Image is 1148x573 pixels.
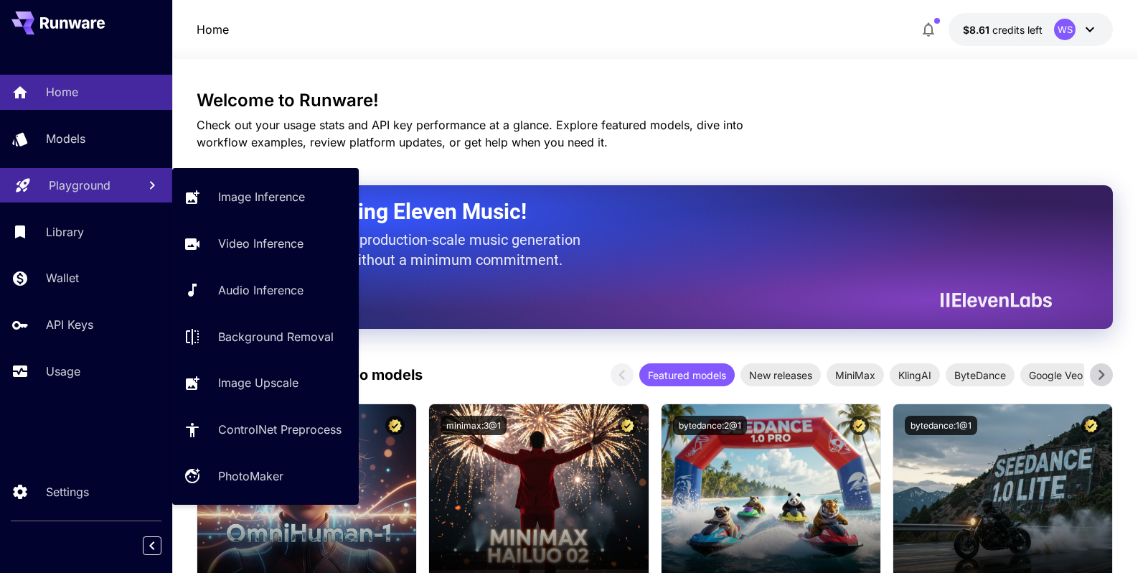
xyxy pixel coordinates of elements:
[618,416,637,435] button: Certified Model – Vetted for best performance and includes a commercial license.
[46,363,80,380] p: Usage
[218,281,304,299] p: Audio Inference
[385,416,405,435] button: Certified Model – Vetted for best performance and includes a commercial license.
[218,188,305,205] p: Image Inference
[946,368,1015,383] span: ByteDance
[172,319,359,354] a: Background Removal
[963,24,992,36] span: $8.61
[850,416,869,435] button: Certified Model – Vetted for best performance and includes a commercial license.
[218,328,334,345] p: Background Removal
[992,24,1043,36] span: credits left
[172,226,359,261] a: Video Inference
[46,316,93,333] p: API Keys
[905,416,977,435] button: bytedance:1@1
[46,483,89,500] p: Settings
[1081,416,1101,435] button: Certified Model – Vetted for best performance and includes a commercial license.
[172,459,359,494] a: PhotoMaker
[172,180,359,215] a: Image Inference
[441,416,507,435] button: minimax:3@1
[46,269,79,286] p: Wallet
[46,83,78,101] p: Home
[197,118,743,149] span: Check out your usage stats and API key performance at a glance. Explore featured models, dive int...
[218,235,304,252] p: Video Inference
[46,130,85,147] p: Models
[172,273,359,308] a: Audio Inference
[197,21,229,38] p: Home
[1054,19,1076,40] div: WS
[963,22,1043,37] div: $8.60701
[827,368,884,383] span: MiniMax
[143,536,161,555] button: Collapse sidebar
[218,421,342,438] p: ControlNet Preprocess
[218,374,298,391] p: Image Upscale
[740,368,821,383] span: New releases
[46,223,84,241] p: Library
[232,198,1042,225] h2: Now Supporting Eleven Music!
[232,230,591,270] p: The only way to get production-scale music generation from Eleven Labs without a minimum commitment.
[890,368,940,383] span: KlingAI
[218,467,283,485] p: PhotoMaker
[197,90,1114,111] h3: Welcome to Runware!
[1020,368,1091,383] span: Google Veo
[172,365,359,401] a: Image Upscale
[197,21,229,38] nav: breadcrumb
[172,412,359,447] a: ControlNet Preprocess
[949,13,1113,46] button: $8.60701
[154,533,172,559] div: Collapse sidebar
[673,416,747,435] button: bytedance:2@1
[49,177,110,194] p: Playground
[639,368,735,383] span: Featured models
